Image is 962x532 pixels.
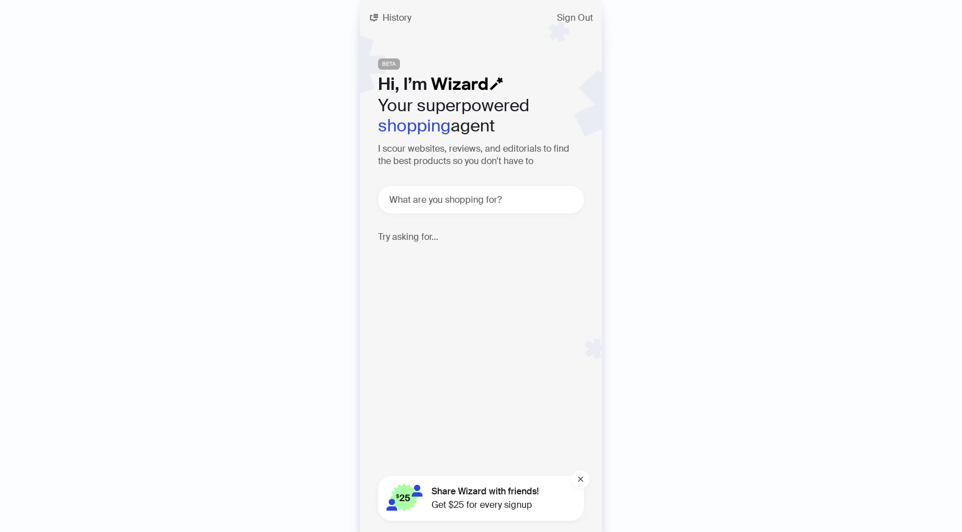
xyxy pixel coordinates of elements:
span: Hi, I’m [378,73,427,95]
span: History [383,13,411,22]
button: Sign Out [548,9,602,27]
span: close [577,476,584,483]
span: BETA [378,58,400,70]
span: Share Wizard with friends! [431,485,539,498]
span: Get $25 for every signup [431,498,539,512]
h4: Try asking for... [378,231,584,242]
div: I need moisturizer that is targeted for sensitive skin 🧴 [389,251,586,285]
h2: Your superpowered agent [378,96,584,136]
h3: I scour websites, reviews, and editorials to find the best products so you don't have to [378,143,584,168]
button: History [360,9,420,27]
em: shopping [378,115,451,137]
span: Sign Out [557,13,593,22]
button: Share Wizard with friends!Get $25 for every signup [378,476,584,521]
